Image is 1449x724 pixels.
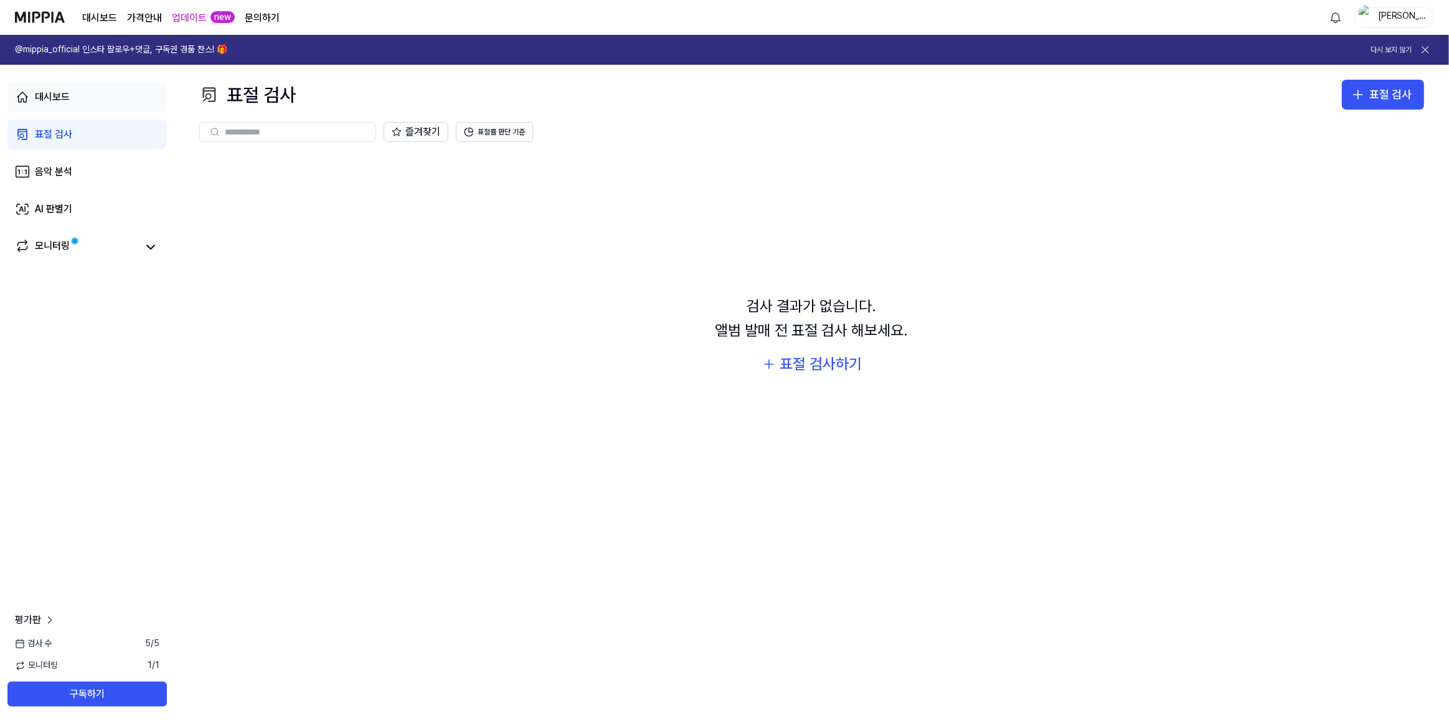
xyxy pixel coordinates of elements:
[7,194,167,224] a: AI 판별기
[384,122,448,142] button: 즐겨찾기
[15,613,41,628] span: 평가판
[7,682,167,707] button: 구독하기
[35,90,70,105] div: 대시보드
[1342,80,1424,110] button: 표절 검사
[127,11,162,26] a: 가격안내
[35,202,72,217] div: AI 판별기
[7,82,167,112] a: 대시보드
[199,80,296,110] div: 표절 검사
[715,294,909,342] div: 검사 결과가 없습니다. 앨범 발매 전 표절 검사 해보세요.
[1369,86,1412,104] div: 표절 검사
[15,659,58,672] span: 모니터링
[1354,7,1434,28] button: profile[PERSON_NAME]
[780,352,862,376] div: 표절 검사하기
[148,659,159,672] span: 1 / 1
[35,164,72,179] div: 음악 분석
[35,127,72,142] div: 표절 검사
[145,637,159,650] span: 5 / 5
[15,613,56,628] a: 평가판
[172,11,207,26] a: 업데이트
[1371,45,1412,55] button: 다시 보지 않기
[1328,10,1343,25] img: 알림
[456,122,533,142] button: 표절률 판단 기준
[210,11,235,24] div: new
[762,352,862,376] button: 표절 검사하기
[35,238,70,256] div: 모니터링
[82,11,117,26] a: 대시보드
[7,120,167,149] a: 표절 검사
[15,238,137,256] a: 모니터링
[1377,10,1426,24] div: [PERSON_NAME]
[15,637,52,650] span: 검사 수
[245,11,280,26] a: 문의하기
[15,44,227,56] h1: @mippia_official 인스타 팔로우+댓글, 구독권 경품 찬스! 🎁
[7,157,167,187] a: 음악 분석
[1359,5,1374,30] img: profile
